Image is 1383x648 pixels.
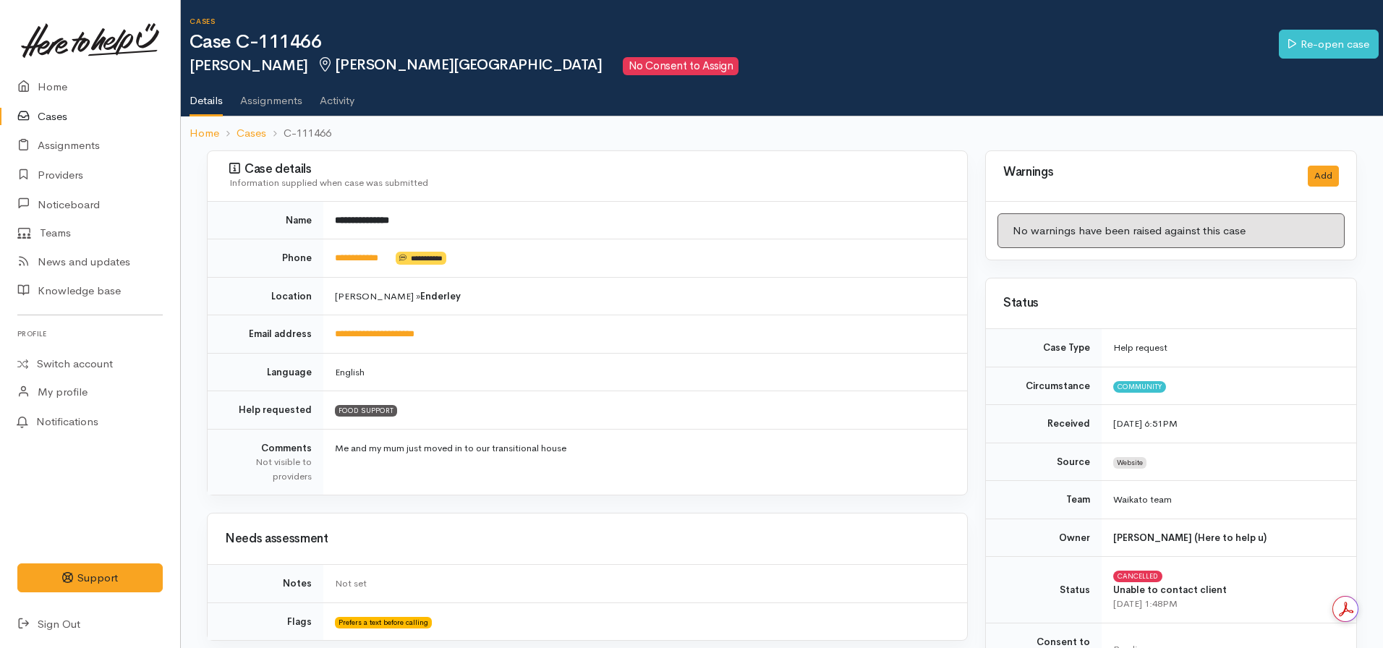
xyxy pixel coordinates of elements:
div: [DATE] 1:48PM [1113,597,1339,611]
span: No Consent to Assign [623,57,739,75]
td: Me and my mum just moved in to our transitional house [323,429,967,495]
td: English [323,353,967,391]
h3: Status [1003,297,1339,310]
nav: breadcrumb [181,116,1383,150]
span: Community [1113,381,1166,393]
td: Help requested [208,391,323,430]
button: Support [17,563,163,593]
td: Circumstance [986,367,1102,405]
time: [DATE] 6:51PM [1113,417,1178,430]
td: Source [986,443,1102,481]
b: Unable to contact client [1113,584,1227,596]
span: [PERSON_NAME] » [335,290,461,302]
td: Comments [208,429,323,495]
b: Enderley [420,290,461,302]
td: Team [986,481,1102,519]
button: Add [1308,166,1339,187]
td: Notes [208,565,323,603]
td: Phone [208,239,323,278]
span: [PERSON_NAME][GEOGRAPHIC_DATA] [317,56,603,74]
h2: [PERSON_NAME] [190,57,1279,75]
h6: Cases [190,17,1279,25]
a: Activity [320,75,354,116]
a: Re-open case [1279,30,1379,59]
td: Received [986,405,1102,443]
td: Status [986,557,1102,623]
td: Email address [208,315,323,354]
div: No warnings have been raised against this case [997,213,1345,249]
div: Information supplied when case was submitted [229,176,950,190]
h1: Case C-111466 [190,32,1279,53]
h3: Warnings [1003,166,1290,179]
td: Flags [208,602,323,640]
td: Help request [1102,329,1356,367]
a: Details [190,75,223,117]
a: Cases [237,125,266,142]
div: Not set [335,576,950,591]
span: Waikato team [1113,493,1172,506]
h6: Profile [17,324,163,344]
h3: Needs assessment [225,532,950,546]
td: Case Type [986,329,1102,367]
td: Language [208,353,323,391]
td: Owner [986,519,1102,557]
td: Name [208,202,323,239]
td: Location [208,277,323,315]
b: [PERSON_NAME] (Here to help u) [1113,532,1267,544]
a: Assignments [240,75,302,116]
span: Website [1113,457,1146,469]
span: FOOD SUPPORT [335,405,397,417]
a: Home [190,125,219,142]
h3: Case details [229,162,950,176]
li: C-111466 [266,125,331,142]
div: Not visible to providers [225,455,312,483]
span: Cancelled [1113,571,1162,582]
span: Prefers a text before calling [335,617,432,628]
